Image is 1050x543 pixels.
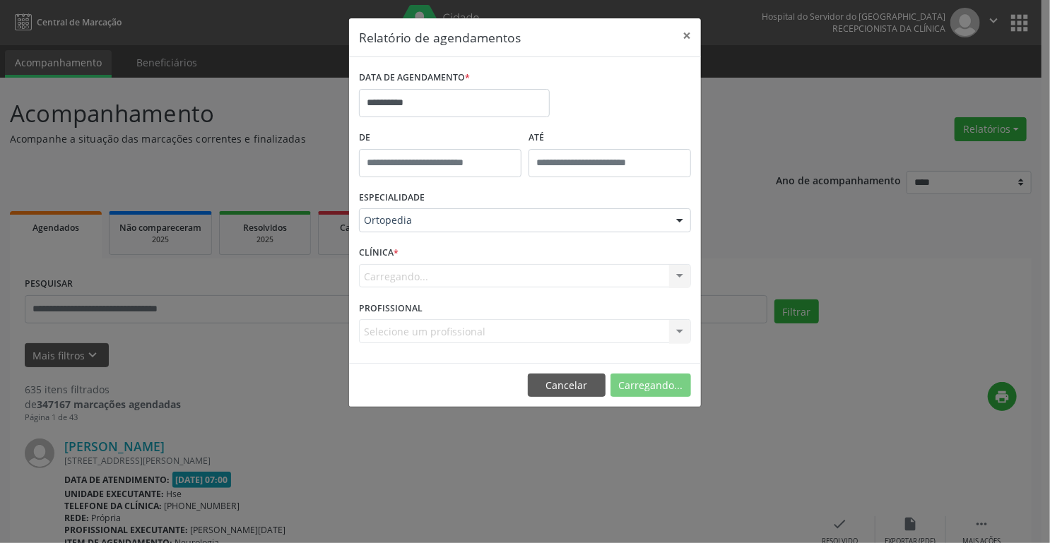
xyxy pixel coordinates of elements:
label: ESPECIALIDADE [359,187,425,209]
span: Ortopedia [364,213,662,227]
label: DATA DE AGENDAMENTO [359,67,470,89]
h5: Relatório de agendamentos [359,28,521,47]
label: De [359,127,521,149]
button: Close [673,18,701,53]
label: ATÉ [529,127,691,149]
